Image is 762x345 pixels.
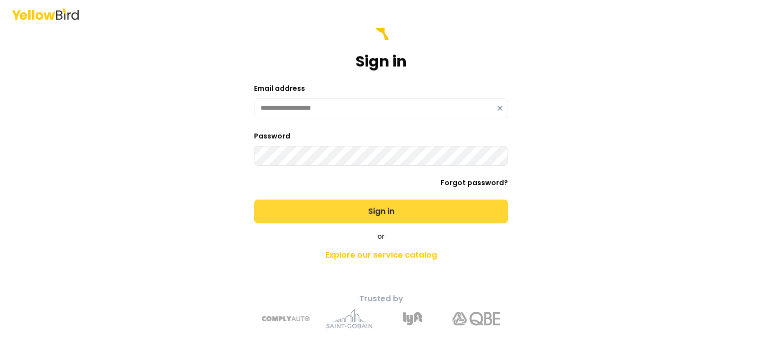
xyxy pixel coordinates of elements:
p: Trusted by [206,293,556,305]
span: or [378,231,384,241]
a: Explore our service catalog [206,245,556,265]
h1: Sign in [356,53,407,70]
label: Password [254,131,290,141]
label: Email address [254,83,305,93]
button: Sign in [254,200,508,223]
a: Forgot password? [441,178,508,188]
